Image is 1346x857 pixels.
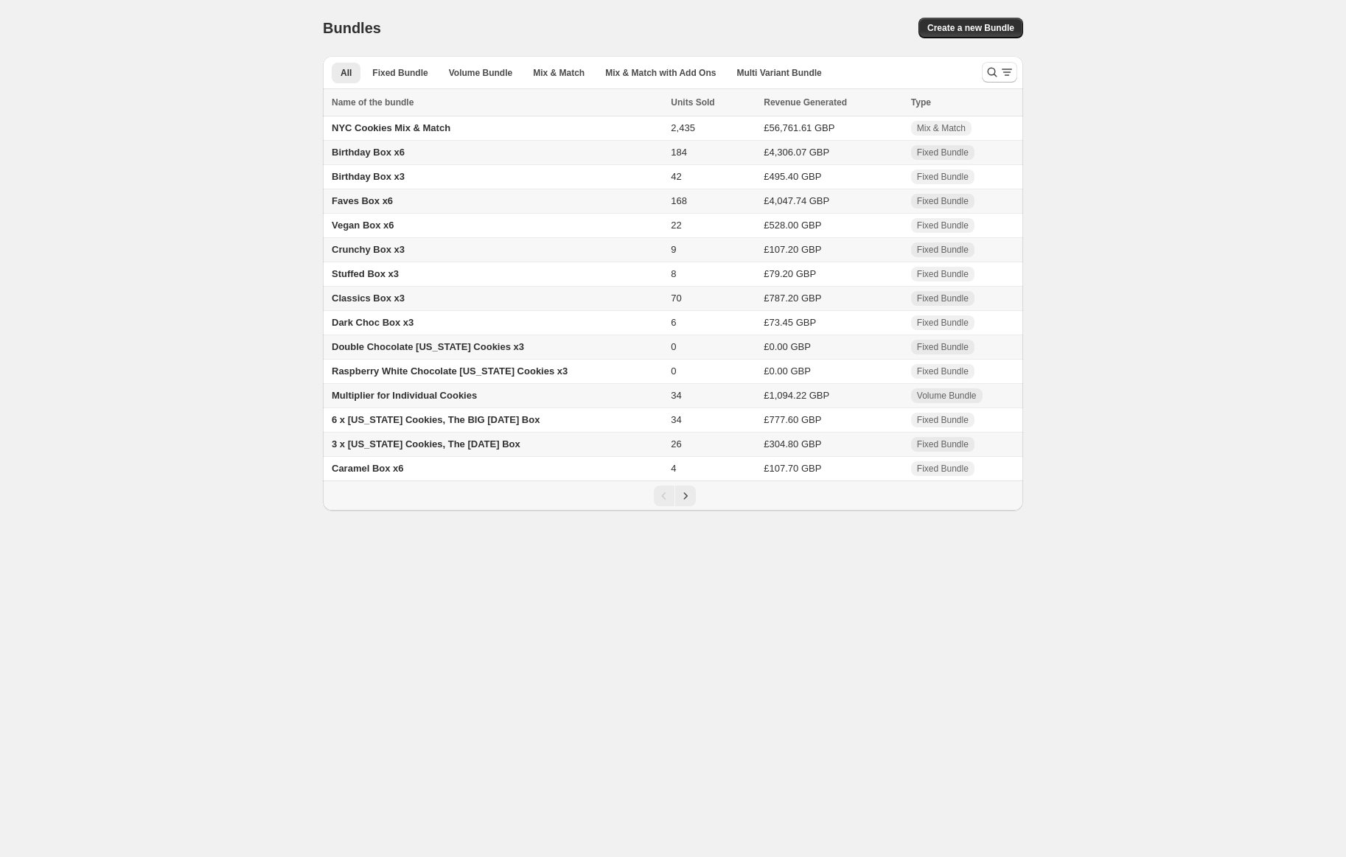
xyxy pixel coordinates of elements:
[917,122,966,134] span: Mix & Match
[332,195,393,206] span: Faves Box x6
[917,463,969,475] span: Fixed Bundle
[332,122,450,133] span: NYC Cookies Mix & Match
[332,171,405,182] span: Birthday Box x3
[736,67,821,79] span: Multi Variant Bundle
[917,414,969,426] span: Fixed Bundle
[764,414,821,425] span: £777.60 GBP
[917,195,969,207] span: Fixed Bundle
[911,95,1014,110] div: Type
[764,438,821,450] span: £304.80 GBP
[671,244,676,255] span: 9
[332,341,524,352] span: Double Chocolate [US_STATE] Cookies x3
[764,341,811,352] span: £0.00 GBP
[341,67,352,79] span: All
[764,463,821,474] span: £107.70 GBP
[671,438,681,450] span: 26
[764,220,821,231] span: £528.00 GBP
[671,95,714,110] span: Units Sold
[605,67,716,79] span: Mix & Match with Add Ons
[323,19,381,37] h1: Bundles
[332,220,394,231] span: Vegan Box x6
[671,147,687,158] span: 184
[917,341,969,353] span: Fixed Bundle
[372,67,428,79] span: Fixed Bundle
[764,195,829,206] span: £4,047.74 GBP
[332,244,405,255] span: Crunchy Box x3
[764,365,811,377] span: £0.00 GBP
[332,365,568,377] span: Raspberry White Chocolate [US_STATE] Cookies x3
[764,122,834,133] span: £56,761.61 GBP
[764,171,821,182] span: £495.40 GBP
[917,244,969,256] span: Fixed Bundle
[332,438,520,450] span: 3 x [US_STATE] Cookies, The [DATE] Box
[332,390,477,401] span: Multiplier for Individual Cookies
[671,195,687,206] span: 168
[332,463,404,474] span: Caramel Box x6
[332,293,405,304] span: Classics Box x3
[332,95,662,110] div: Name of the bundle
[764,95,847,110] span: Revenue Generated
[917,438,969,450] span: Fixed Bundle
[671,414,681,425] span: 34
[671,365,676,377] span: 0
[332,414,540,425] span: 6 x [US_STATE] Cookies, The BIG [DATE] Box
[917,147,969,158] span: Fixed Bundle
[671,268,676,279] span: 8
[764,95,862,110] button: Revenue Generated
[671,390,681,401] span: 34
[917,171,969,183] span: Fixed Bundle
[917,293,969,304] span: Fixed Bundle
[671,220,681,231] span: 22
[918,18,1023,38] button: Create a new Bundle
[917,390,977,402] span: Volume Bundle
[982,62,1017,83] button: Search and filter results
[671,317,676,328] span: 6
[449,67,512,79] span: Volume Bundle
[917,268,969,280] span: Fixed Bundle
[675,486,696,506] button: Next
[671,341,676,352] span: 0
[764,244,821,255] span: £107.20 GBP
[927,22,1014,34] span: Create a new Bundle
[332,268,399,279] span: Stuffed Box x3
[671,171,681,182] span: 42
[332,317,414,328] span: Dark Choc Box x3
[917,220,969,231] span: Fixed Bundle
[917,317,969,329] span: Fixed Bundle
[764,147,829,158] span: £4,306.07 GBP
[764,317,816,328] span: £73.45 GBP
[764,293,821,304] span: £787.20 GBP
[671,463,676,474] span: 4
[764,390,829,401] span: £1,094.22 GBP
[671,122,695,133] span: 2,435
[671,293,681,304] span: 70
[917,365,969,377] span: Fixed Bundle
[764,268,816,279] span: £79.20 GBP
[671,95,729,110] button: Units Sold
[332,147,405,158] span: Birthday Box x6
[533,67,585,79] span: Mix & Match
[323,480,1023,511] nav: Pagination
